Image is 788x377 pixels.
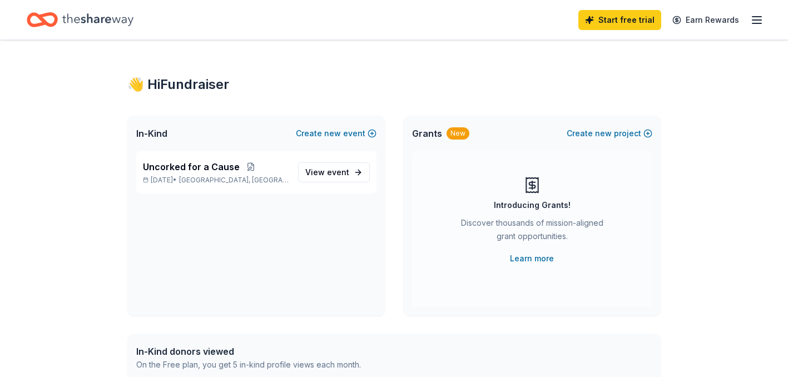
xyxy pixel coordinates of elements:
button: Createnewproject [567,127,652,140]
span: event [327,167,349,177]
a: View event [298,162,370,182]
div: Introducing Grants! [494,199,571,212]
span: In-Kind [136,127,167,140]
span: View [305,166,349,179]
div: On the Free plan, you get 5 in-kind profile views each month. [136,358,361,371]
div: New [447,127,469,140]
button: Createnewevent [296,127,376,140]
span: Uncorked for a Cause [143,160,240,173]
div: In-Kind donors viewed [136,345,361,358]
a: Earn Rewards [666,10,746,30]
a: Start free trial [578,10,661,30]
a: Home [27,7,133,33]
div: 👋 Hi Fundraiser [127,76,661,93]
span: new [324,127,341,140]
span: Grants [412,127,442,140]
a: Learn more [510,252,554,265]
div: Discover thousands of mission-aligned grant opportunities. [457,216,608,247]
span: new [595,127,612,140]
span: [GEOGRAPHIC_DATA], [GEOGRAPHIC_DATA] [179,176,289,185]
p: [DATE] • [143,176,289,185]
